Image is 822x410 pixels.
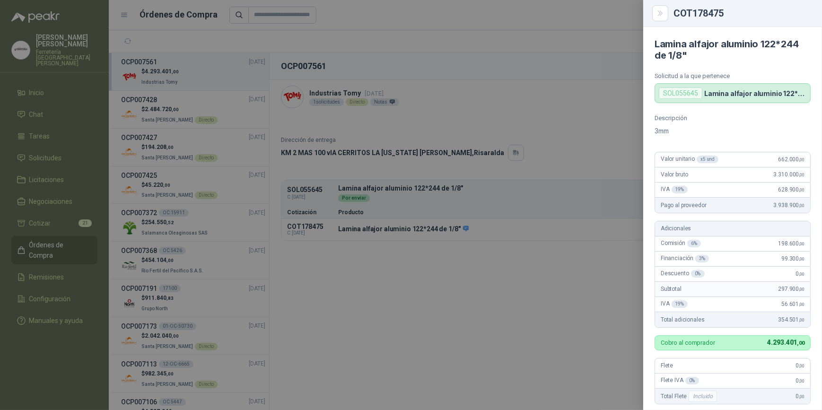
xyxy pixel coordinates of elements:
[799,172,805,177] span: ,00
[672,186,688,193] div: 19 %
[778,240,805,247] span: 198.600
[768,339,805,346] span: 4.293.401
[685,377,699,384] div: 0 %
[661,362,673,369] span: Flete
[661,240,701,247] span: Comisión
[661,186,688,193] span: IVA
[689,391,717,402] div: Incluido
[661,300,688,308] span: IVA
[799,256,805,262] span: ,00
[796,377,805,384] span: 0
[799,271,805,277] span: ,00
[778,156,805,163] span: 662.000
[799,187,805,192] span: ,00
[673,9,811,18] div: COT178475
[661,202,707,209] span: Pago al proveedor
[697,156,718,163] div: x 5 und
[655,38,811,61] h4: Lamina alfajor aluminio 122*244 de 1/8"
[799,157,805,162] span: ,00
[799,241,805,246] span: ,00
[799,287,805,292] span: ,00
[659,87,702,99] div: SOL055645
[778,316,805,323] span: 354.501
[661,255,709,262] span: Financiación
[661,340,715,346] p: Cobro al comprador
[774,202,805,209] span: 3.938.900
[695,255,709,262] div: 3 %
[799,394,805,399] span: ,00
[799,363,805,368] span: ,00
[799,203,805,208] span: ,00
[691,270,705,278] div: 0 %
[672,300,688,308] div: 19 %
[796,270,805,277] span: 0
[704,89,806,97] p: Lamina alfajor aluminio 122*244 de 1/8"
[661,171,688,178] span: Valor bruto
[661,391,719,402] span: Total Flete
[655,8,666,19] button: Close
[655,72,811,79] p: Solicitud a la que pertenece
[655,114,811,122] p: Descripción
[778,186,805,193] span: 628.900
[778,286,805,292] span: 297.900
[799,302,805,307] span: ,00
[796,362,805,369] span: 0
[687,240,701,247] div: 6 %
[781,255,805,262] span: 99.300
[655,221,810,236] div: Adicionales
[781,301,805,307] span: 56.601
[797,340,805,346] span: ,00
[799,378,805,384] span: ,00
[655,312,810,327] div: Total adicionales
[774,171,805,178] span: 3.310.000
[661,377,699,384] span: Flete IVA
[799,317,805,323] span: ,00
[796,393,805,400] span: 0
[655,125,811,137] p: 3mm
[661,270,705,278] span: Descuento
[661,156,718,163] span: Valor unitario
[661,286,682,292] span: Subtotal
